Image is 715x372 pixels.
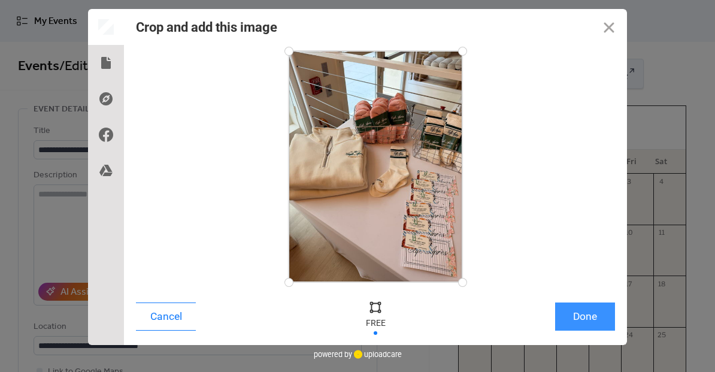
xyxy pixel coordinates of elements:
div: Google Drive [88,153,124,189]
button: Close [591,9,627,45]
button: Cancel [136,303,196,331]
div: powered by [314,345,402,363]
button: Done [555,303,615,331]
div: Crop and add this image [136,20,277,35]
div: Facebook [88,117,124,153]
div: Direct Link [88,81,124,117]
div: Local Files [88,45,124,81]
a: uploadcare [352,350,402,359]
div: Preview [88,9,124,45]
